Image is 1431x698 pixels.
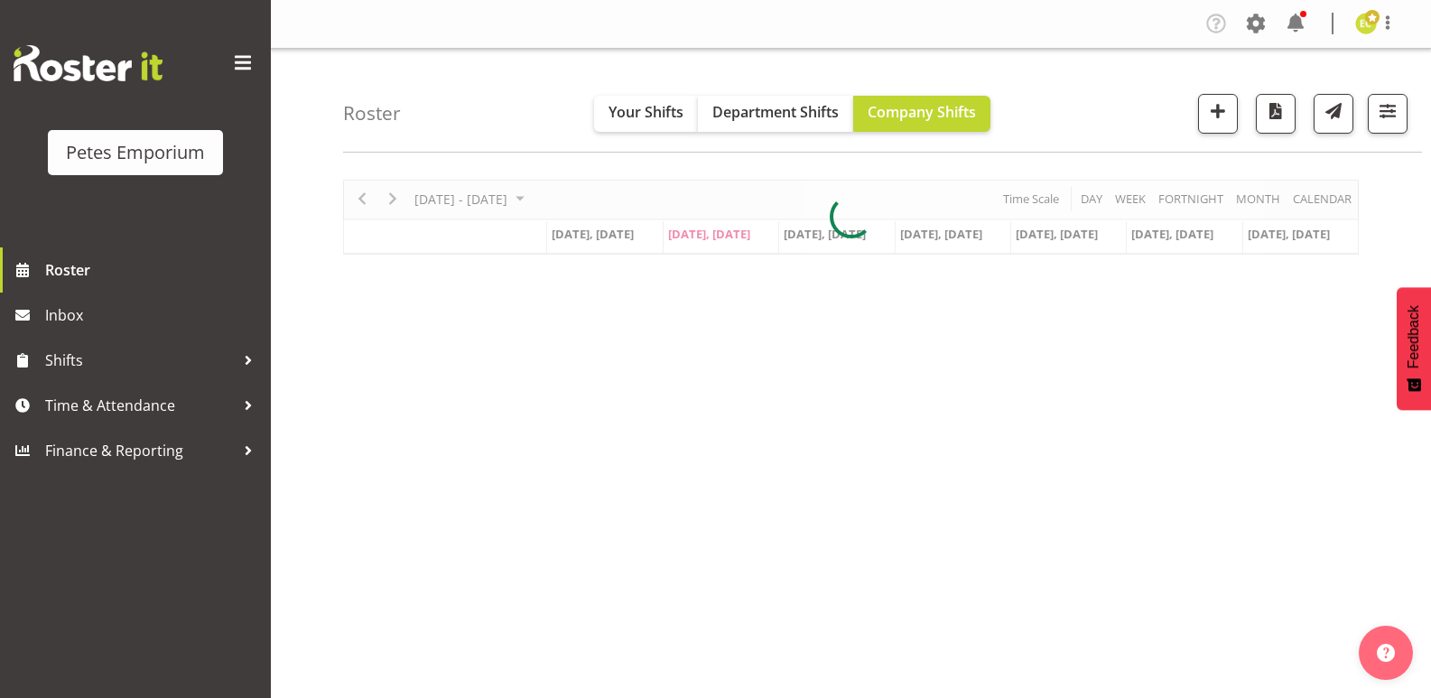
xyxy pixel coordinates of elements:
div: Petes Emporium [66,139,205,166]
span: Feedback [1406,305,1422,368]
span: Time & Attendance [45,392,235,419]
button: Feedback - Show survey [1397,287,1431,410]
span: Shifts [45,347,235,374]
span: Finance & Reporting [45,437,235,464]
h4: Roster [343,103,401,124]
img: help-xxl-2.png [1377,644,1395,662]
button: Department Shifts [698,96,853,132]
button: Company Shifts [853,96,990,132]
button: Add a new shift [1198,94,1238,134]
img: emma-croft7499.jpg [1355,13,1377,34]
span: Company Shifts [868,102,976,122]
button: Your Shifts [594,96,698,132]
button: Send a list of all shifts for the selected filtered period to all rostered employees. [1314,94,1353,134]
span: Department Shifts [712,102,839,122]
span: Roster [45,256,262,284]
img: Rosterit website logo [14,45,163,81]
span: Inbox [45,302,262,329]
span: Your Shifts [609,102,683,122]
button: Filter Shifts [1368,94,1408,134]
button: Download a PDF of the roster according to the set date range. [1256,94,1296,134]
